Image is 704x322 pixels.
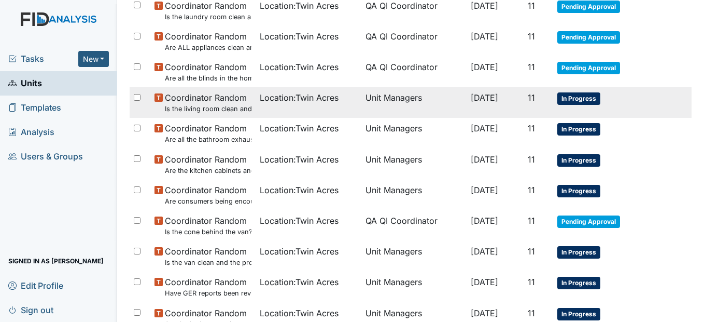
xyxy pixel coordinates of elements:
[361,57,467,87] td: QA QI Coordinator
[528,123,535,133] span: 11
[471,123,498,133] span: [DATE]
[528,31,535,42] span: 11
[260,122,339,135] span: Location : Twin Acres
[557,308,600,320] span: In Progress
[165,104,251,114] small: Is the living room clean and in good repair?
[165,276,251,298] span: Coordinator Random Have GER reports been reviewed by managers within 72 hours of occurrence?
[361,118,467,149] td: Unit Managers
[361,149,467,180] td: Unit Managers
[528,92,535,103] span: 11
[165,214,251,237] span: Coordinator Random Is the cone behind the van?
[8,253,104,269] span: Signed in as [PERSON_NAME]
[557,185,600,197] span: In Progress
[165,258,251,267] small: Is the van clean and the proper documentation been stored?
[8,75,42,91] span: Units
[361,272,467,302] td: Unit Managers
[528,216,535,226] span: 11
[260,307,339,319] span: Location : Twin Acres
[528,308,535,318] span: 11
[165,61,251,83] span: Coordinator Random Are all the blinds in the home operational and clean?
[165,73,251,83] small: Are all the blinds in the home operational and clean?
[557,62,620,74] span: Pending Approval
[260,30,339,43] span: Location : Twin Acres
[165,135,251,144] small: Are all the bathroom exhaust fan covers clean and dust free?
[557,154,600,167] span: In Progress
[8,52,78,65] a: Tasks
[471,154,498,165] span: [DATE]
[260,184,339,196] span: Location : Twin Acres
[361,241,467,272] td: Unit Managers
[165,91,251,114] span: Coordinator Random Is the living room clean and in good repair?
[557,277,600,289] span: In Progress
[8,277,63,293] span: Edit Profile
[8,149,83,165] span: Users & Groups
[557,123,600,136] span: In Progress
[471,185,498,195] span: [DATE]
[8,302,53,318] span: Sign out
[471,246,498,257] span: [DATE]
[528,246,535,257] span: 11
[260,245,339,258] span: Location : Twin Acres
[165,43,251,52] small: Are ALL appliances clean and working properly?
[557,1,620,13] span: Pending Approval
[528,1,535,11] span: 11
[557,246,600,259] span: In Progress
[260,276,339,288] span: Location : Twin Acres
[165,30,251,52] span: Coordinator Random Are ALL appliances clean and working properly?
[8,124,54,140] span: Analysis
[165,12,251,22] small: Is the laundry room clean and in good repair?
[557,216,620,228] span: Pending Approval
[471,31,498,42] span: [DATE]
[78,51,109,67] button: New
[471,62,498,72] span: [DATE]
[165,122,251,144] span: Coordinator Random Are all the bathroom exhaust fan covers clean and dust free?
[165,153,251,176] span: Coordinator Random Are the kitchen cabinets and floors clean?
[260,214,339,227] span: Location : Twin Acres
[361,180,467,210] td: Unit Managers
[471,308,498,318] span: [DATE]
[165,166,251,176] small: Are the kitchen cabinets and floors clean?
[8,100,61,116] span: Templates
[471,1,498,11] span: [DATE]
[557,92,600,105] span: In Progress
[260,61,339,73] span: Location : Twin Acres
[260,153,339,166] span: Location : Twin Acres
[471,92,498,103] span: [DATE]
[528,185,535,195] span: 11
[260,91,339,104] span: Location : Twin Acres
[165,196,251,206] small: Are consumers being encouraged in active treatment?
[165,288,251,298] small: Have GER reports been reviewed by managers within 72 hours of occurrence?
[361,87,467,118] td: Unit Managers
[557,31,620,44] span: Pending Approval
[528,62,535,72] span: 11
[471,277,498,287] span: [DATE]
[165,227,251,237] small: Is the cone behind the van?
[361,26,467,57] td: QA QI Coordinator
[528,154,535,165] span: 11
[528,277,535,287] span: 11
[165,184,251,206] span: Coordinator Random Are consumers being encouraged in active treatment?
[165,245,251,267] span: Coordinator Random Is the van clean and the proper documentation been stored?
[361,210,467,241] td: QA QI Coordinator
[471,216,498,226] span: [DATE]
